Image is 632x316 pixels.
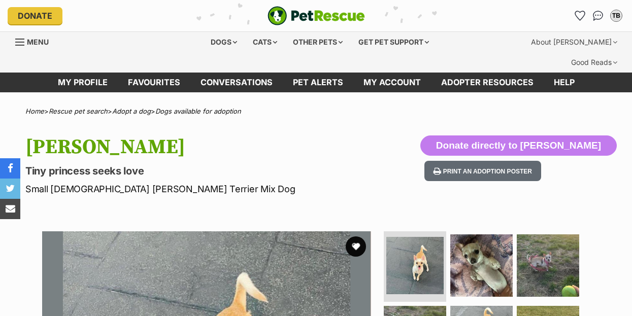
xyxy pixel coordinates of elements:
a: Help [544,73,585,92]
a: Conversations [590,8,606,24]
a: conversations [190,73,283,92]
a: My profile [48,73,118,92]
a: Favourites [118,73,190,92]
p: Small [DEMOGRAPHIC_DATA] [PERSON_NAME] Terrier Mix Dog [25,182,386,196]
p: Tiny princess seeks love [25,164,386,178]
button: Print an adoption poster [424,161,541,182]
div: Dogs [204,32,244,52]
button: Donate directly to [PERSON_NAME] [420,135,617,156]
a: My account [353,73,431,92]
span: Menu [27,38,49,46]
div: Other pets [286,32,350,52]
a: Menu [15,32,56,50]
img: Photo of Holly Silvanus [517,234,579,297]
a: Rescue pet search [49,107,108,115]
a: Home [25,107,44,115]
a: Donate [8,7,62,24]
div: About [PERSON_NAME] [524,32,624,52]
div: TB [611,11,621,21]
button: My account [608,8,624,24]
ul: Account quick links [572,8,624,24]
a: Dogs available for adoption [155,107,241,115]
img: chat-41dd97257d64d25036548639549fe6c8038ab92f7586957e7f3b1b290dea8141.svg [593,11,604,21]
img: logo-e224e6f780fb5917bec1dbf3a21bbac754714ae5b6737aabdf751b685950b380.svg [268,6,365,25]
div: Good Reads [564,52,624,73]
div: Cats [246,32,284,52]
a: Adopter resources [431,73,544,92]
div: Get pet support [351,32,436,52]
a: Favourites [572,8,588,24]
a: PetRescue [268,6,365,25]
img: Photo of Holly Silvanus [386,237,444,294]
a: Pet alerts [283,73,353,92]
h1: [PERSON_NAME] [25,135,386,159]
a: Adopt a dog [112,107,151,115]
button: favourite [346,236,366,257]
img: Photo of Holly Silvanus [450,234,513,297]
